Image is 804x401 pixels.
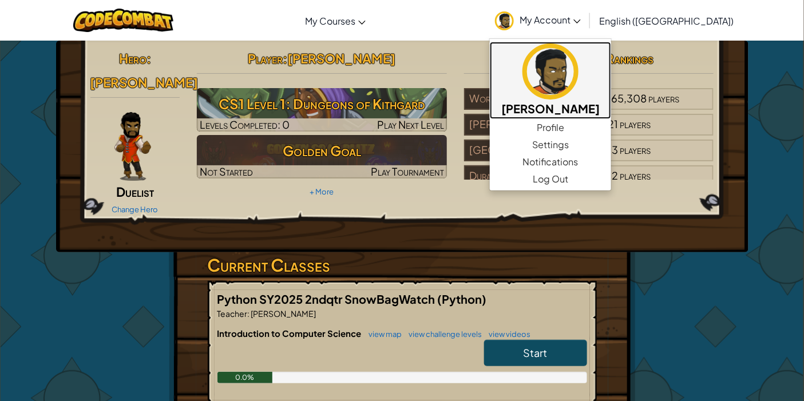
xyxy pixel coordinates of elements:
span: : [248,308,250,319]
a: World8,065,308players [464,99,714,112]
a: Golden GoalNot StartedPlay Tournament [197,135,447,178]
a: view videos [484,329,531,339]
span: Introduction to Computer Science [217,328,363,339]
span: [PERSON_NAME] [287,50,395,66]
span: players [620,143,651,156]
span: Duelist [116,184,154,200]
span: My Account [520,14,581,26]
span: My Courses [305,15,355,27]
img: CS1 Level 1: Dungeons of Kithgard [197,88,447,132]
span: : [146,50,151,66]
img: avatar [495,11,514,30]
span: players [620,169,651,182]
a: My Account [489,2,587,38]
h3: CS1 Level 1: Dungeons of Kithgard [197,91,447,117]
div: Durango Transitional Learning Center [464,165,589,187]
span: AI League Team Rankings [524,50,654,66]
span: Python SY2025 2ndqtr SnowBagWatch [217,292,438,306]
a: Profile [490,119,611,136]
span: Teacher [217,308,248,319]
span: English ([GEOGRAPHIC_DATA]) [599,15,734,27]
img: avatar [522,43,579,100]
span: [PERSON_NAME] [90,74,199,90]
h3: Current Classes [208,252,597,278]
span: (Python) [438,292,487,306]
span: Start [524,346,548,359]
span: players [620,117,651,130]
img: CodeCombat logo [73,9,173,32]
span: : [283,50,287,66]
a: Durango Transitional Learning Center1,212players [464,176,714,189]
a: + More [310,187,334,196]
span: Play Next Level [377,118,444,131]
a: Log Out [490,170,611,188]
span: Notifications [523,155,579,169]
span: Levels Completed: 0 [200,118,290,131]
span: [PERSON_NAME] [250,308,316,319]
span: Player [248,50,283,66]
div: [PERSON_NAME] [464,114,589,136]
a: English ([GEOGRAPHIC_DATA]) [593,5,739,36]
a: Play Next Level [197,88,447,132]
a: [GEOGRAPHIC_DATA] (4234)1,213players [464,150,714,164]
a: My Courses [299,5,371,36]
span: players [648,92,679,105]
img: duelist-pose.png [114,112,151,181]
span: Not Started [200,165,253,178]
span: Hero [119,50,146,66]
h5: [PERSON_NAME] [501,100,600,117]
a: view map [363,329,402,339]
div: World [464,88,589,110]
a: [PERSON_NAME] [490,42,611,119]
div: 0.0% [217,372,273,383]
span: 8,065,308 [595,92,647,105]
div: [GEOGRAPHIC_DATA] (4234) [464,140,589,161]
a: view challenge levels [403,329,482,339]
h3: Golden Goal [197,138,447,164]
a: Notifications [490,153,611,170]
img: Golden Goal [197,135,447,178]
a: Settings [490,136,611,153]
a: Change Hero [112,205,158,214]
a: [PERSON_NAME]1,221players [464,125,714,138]
span: Play Tournament [371,165,444,178]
